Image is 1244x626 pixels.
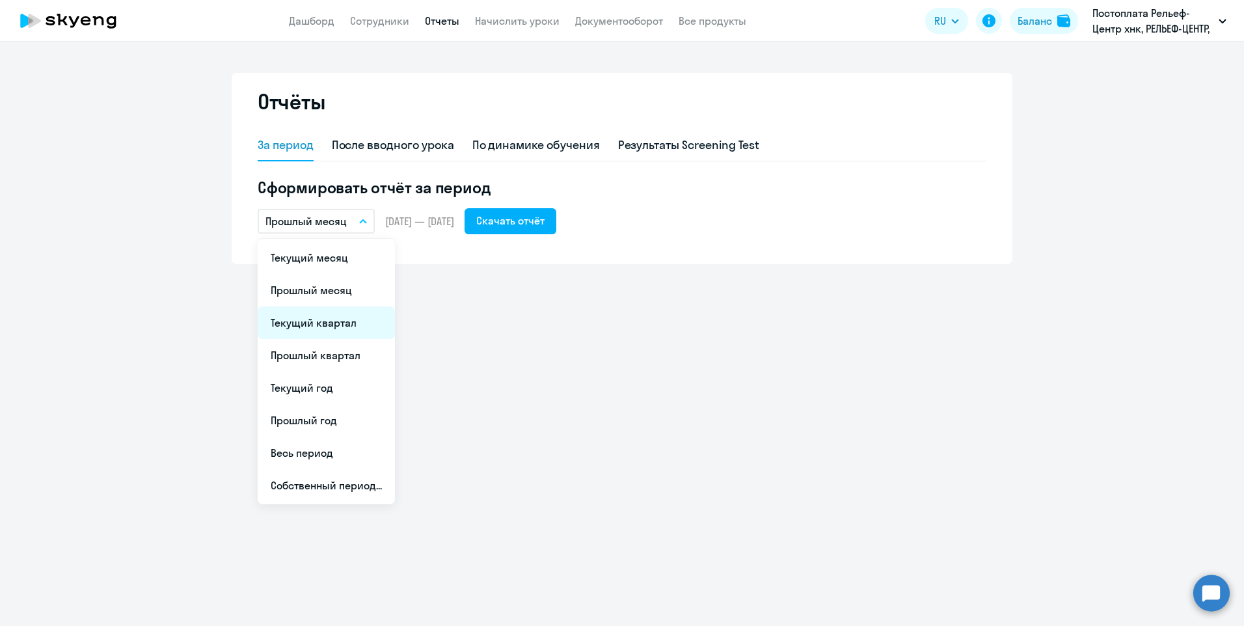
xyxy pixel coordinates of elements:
div: Результаты Screening Test [618,137,760,154]
button: Прошлый месяц [258,209,375,234]
a: Начислить уроки [475,14,560,27]
div: За период [258,137,314,154]
img: balance [1057,14,1070,27]
div: По динамике обучения [472,137,600,154]
a: Все продукты [679,14,746,27]
div: Баланс [1018,13,1052,29]
h2: Отчёты [258,88,325,115]
p: Постоплата Рельеф-Центр хнк, РЕЛЬЕФ-ЦЕНТР, ООО [1092,5,1213,36]
ul: RU [258,239,395,504]
div: После вводного урока [332,137,454,154]
button: RU [925,8,968,34]
a: Сотрудники [350,14,409,27]
h5: Сформировать отчёт за период [258,177,986,198]
button: Балансbalance [1010,8,1078,34]
button: Постоплата Рельеф-Центр хнк, РЕЛЬЕФ-ЦЕНТР, ООО [1086,5,1233,36]
span: RU [934,13,946,29]
div: Скачать отчёт [476,213,545,228]
a: Дашборд [289,14,334,27]
a: Отчеты [425,14,459,27]
button: Скачать отчёт [465,208,556,234]
p: Прошлый месяц [265,213,347,229]
a: Документооборот [575,14,663,27]
span: [DATE] — [DATE] [385,214,454,228]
